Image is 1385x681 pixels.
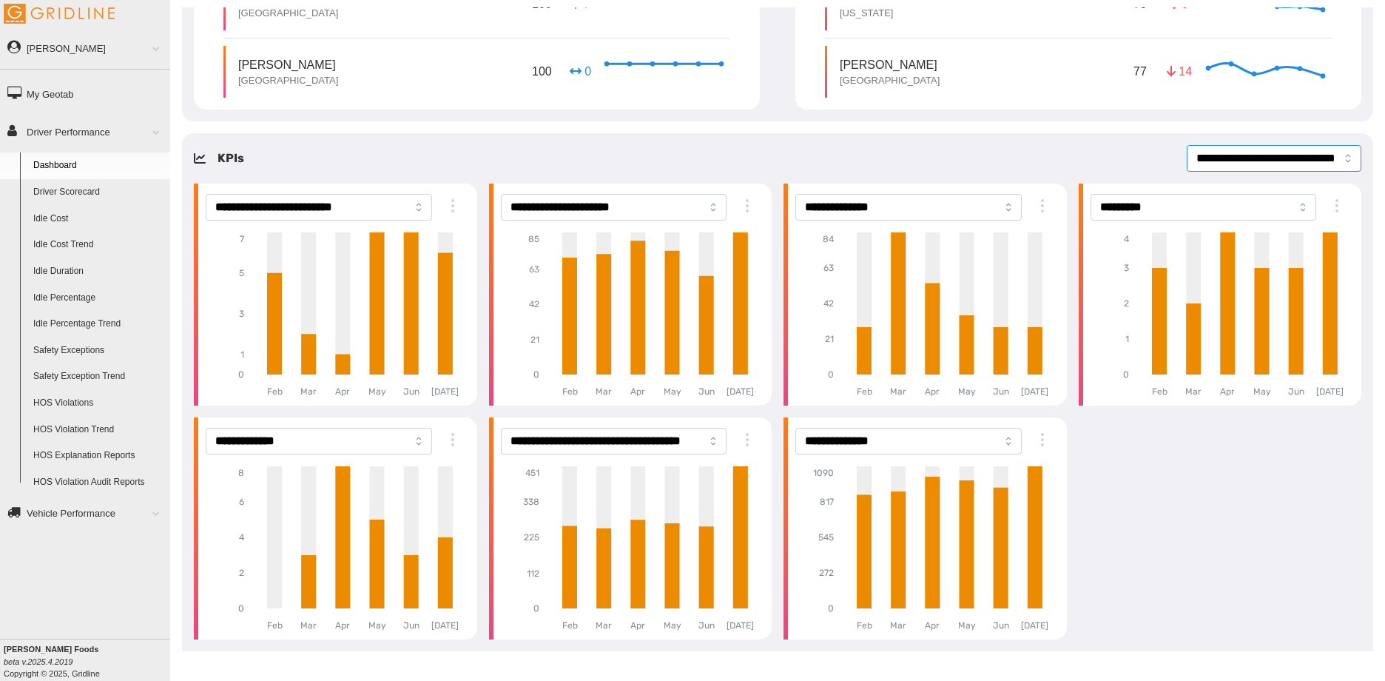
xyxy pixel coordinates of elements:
[925,620,940,631] tspan: Apr
[267,620,283,631] tspan: Feb
[840,74,940,87] p: [GEOGRAPHIC_DATA]
[27,179,170,206] a: Driver Scorecard
[27,206,170,232] a: Idle Cost
[562,620,577,631] tspan: Feb
[828,369,834,380] tspan: 0
[27,443,170,469] a: HOS Explanation Reports
[1021,620,1048,631] tspan: [DATE]
[431,386,459,397] tspan: [DATE]
[335,620,350,631] tspan: Apr
[4,4,115,24] img: Gridline
[630,620,645,631] tspan: Apr
[813,468,834,478] tspan: 1090
[239,268,244,278] tspan: 5
[1253,386,1270,397] tspan: May
[523,497,539,507] tspan: 338
[218,150,244,167] h5: KPIs
[828,603,834,614] tspan: 0
[1124,298,1129,309] tspan: 2
[525,468,539,478] tspan: 451
[368,620,386,631] tspan: May
[857,386,872,397] tspan: Feb
[368,386,386,397] tspan: May
[825,334,834,344] tspan: 21
[1124,234,1130,244] tspan: 4
[890,386,906,397] tspan: Mar
[958,386,976,397] tspan: May
[1185,386,1202,397] tspan: Mar
[27,152,170,179] a: Dashboard
[533,603,539,614] tspan: 0
[1316,386,1344,397] tspan: [DATE]
[819,568,834,578] tspan: 272
[27,363,170,390] a: Safety Exception Trend
[840,56,940,73] p: [PERSON_NAME]
[569,63,593,80] p: 0
[727,386,754,397] tspan: [DATE]
[529,60,555,83] p: 100
[818,532,834,543] tspan: 545
[698,386,714,397] tspan: Jun
[239,309,244,319] tspan: 3
[238,74,338,87] p: [GEOGRAPHIC_DATA]
[890,620,906,631] tspan: Mar
[1125,334,1129,344] tspan: 1
[958,620,976,631] tspan: May
[403,620,419,631] tspan: Jun
[698,620,714,631] tspan: Jun
[820,497,834,507] tspan: 817
[300,620,317,631] tspan: Mar
[1130,60,1150,83] p: 77
[527,568,539,579] tspan: 112
[27,232,170,258] a: Idle Cost Trend
[530,335,539,345] tspan: 21
[727,620,754,631] tspan: [DATE]
[4,645,98,654] b: [PERSON_NAME] Foods
[1220,386,1235,397] tspan: Apr
[238,369,244,380] tspan: 0
[300,386,317,397] tspan: Mar
[239,568,244,578] tspan: 2
[240,234,244,244] tspan: 7
[238,468,244,478] tspan: 8
[4,657,73,666] i: beta v.2025.4.2019
[335,386,350,397] tspan: Apr
[529,299,539,309] tspan: 42
[840,7,937,20] p: [US_STATE]
[524,532,539,543] tspan: 225
[239,497,244,507] tspan: 6
[663,620,681,631] tspan: May
[533,369,539,380] tspan: 0
[1124,263,1129,273] tspan: 3
[239,532,245,543] tspan: 4
[238,7,338,20] p: [GEOGRAPHIC_DATA]
[993,620,1009,631] tspan: Jun
[238,56,338,73] p: [PERSON_NAME]
[1021,386,1048,397] tspan: [DATE]
[27,258,170,285] a: Idle Duration
[529,264,539,275] tspan: 63
[240,349,244,360] tspan: 1
[27,311,170,338] a: Idle Percentage Trend
[1151,386,1167,397] tspan: Feb
[403,386,419,397] tspan: Jun
[596,620,612,631] tspan: Mar
[27,417,170,443] a: HOS Violation Trend
[1167,63,1190,80] p: 14
[823,263,834,273] tspan: 63
[528,234,539,244] tspan: 85
[823,298,834,309] tspan: 42
[238,603,244,614] tspan: 0
[27,469,170,496] a: HOS Violation Audit Reports
[562,386,577,397] tspan: Feb
[27,285,170,312] a: Idle Percentage
[823,234,835,244] tspan: 84
[1123,369,1129,380] tspan: 0
[4,643,170,680] div: Copyright © 2025, Gridline
[993,386,1009,397] tspan: Jun
[27,338,170,364] a: Safety Exceptions
[925,386,940,397] tspan: Apr
[663,386,681,397] tspan: May
[857,620,872,631] tspan: Feb
[1287,386,1304,397] tspan: Jun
